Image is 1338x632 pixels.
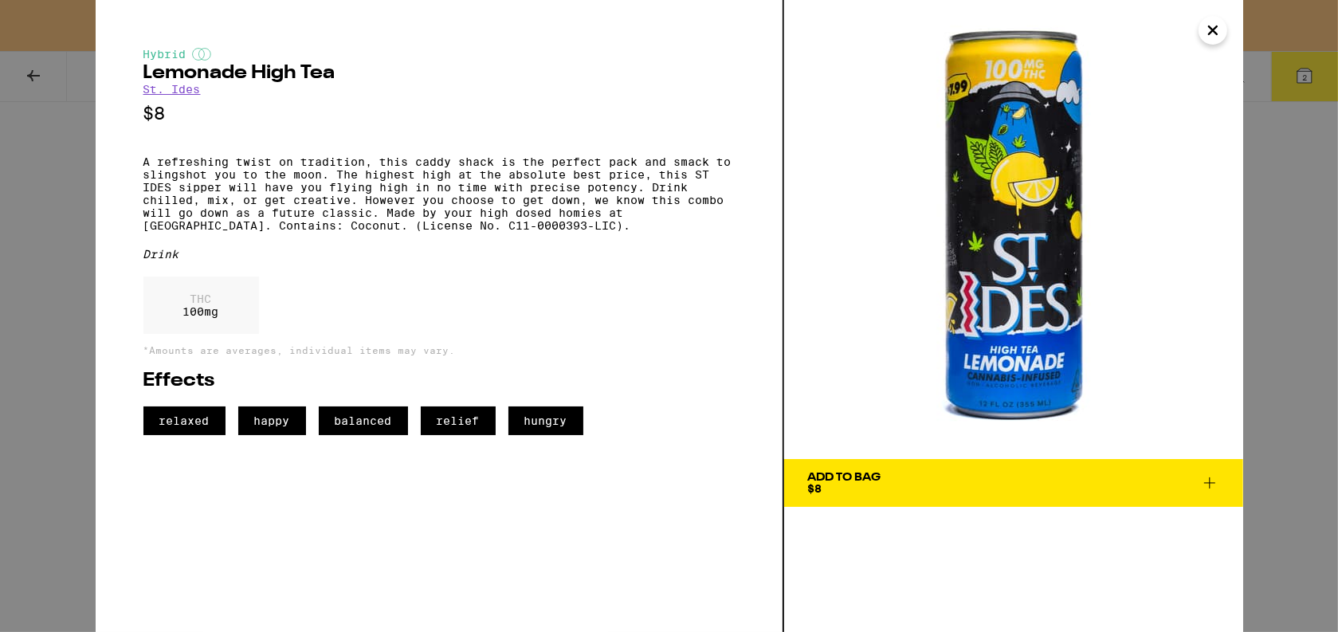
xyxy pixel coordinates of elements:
span: Hi. Need any help? [10,11,115,24]
p: A refreshing twist on tradition, this caddy shack is the perfect pack and smack to slingshot you ... [143,155,735,232]
p: *Amounts are averages, individual items may vary. [143,345,735,355]
div: 100 mg [143,277,259,334]
span: happy [238,406,306,435]
h2: Effects [143,371,735,391]
button: Close [1199,16,1227,45]
h2: Lemonade High Tea [143,64,735,83]
span: relaxed [143,406,226,435]
span: $8 [808,482,822,495]
div: Add To Bag [808,472,881,483]
span: relief [421,406,496,435]
p: $8 [143,104,735,124]
div: Drink [143,248,735,261]
p: THC [183,292,219,305]
button: Add To Bag$8 [784,459,1243,507]
img: hybridColor.svg [192,48,211,61]
a: St. Ides [143,83,201,96]
span: hungry [508,406,583,435]
span: balanced [319,406,408,435]
div: Hybrid [143,48,735,61]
